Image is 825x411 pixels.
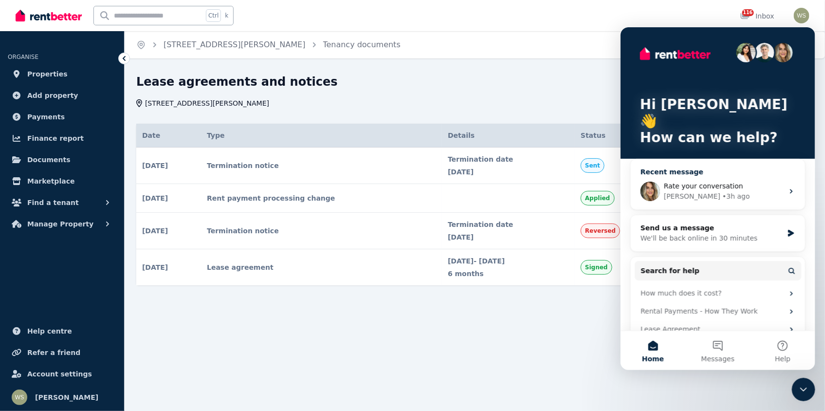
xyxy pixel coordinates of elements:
span: Marketplace [27,175,74,187]
span: Ctrl [206,9,221,22]
span: Reversed [585,227,616,235]
span: [STREET_ADDRESS][PERSON_NAME] [145,98,269,108]
span: [PERSON_NAME] [35,392,98,403]
span: Properties [27,68,68,80]
a: Payments [8,107,116,127]
span: [DATE] [448,167,569,177]
span: ORGANISE [8,54,38,60]
span: [DATE] [142,193,168,203]
td: Lease agreement [201,249,442,286]
th: Type [201,124,442,148]
span: Find a tenant [27,197,79,208]
button: Manage Property [8,214,116,234]
a: Properties [8,64,116,84]
td: Termination notice [201,148,442,184]
span: Account settings [27,368,92,380]
span: Termination date [448,154,569,164]
a: Add property [8,86,116,105]
a: Marketplace [8,171,116,191]
span: [DATE] - [DATE] [448,256,569,266]
span: [DATE] [142,161,168,170]
iframe: Intercom live chat [621,27,815,370]
span: [DATE] [142,226,168,236]
span: [DATE] [142,262,168,272]
span: k [225,12,228,19]
td: Rent payment processing change [201,184,442,213]
span: Signed [585,263,608,271]
iframe: Intercom live chat [792,378,815,401]
a: Refer a friend [8,343,116,362]
span: Payments [27,111,65,123]
span: Help centre [27,325,72,337]
span: Termination date [448,220,569,229]
span: Documents [27,154,71,166]
a: Account settings [8,364,116,384]
span: Add property [27,90,78,101]
button: Find a tenant [8,193,116,212]
th: Details [442,124,575,148]
th: Date [136,124,201,148]
div: Inbox [740,11,774,21]
th: Status [575,124,663,148]
span: Manage Property [27,218,93,230]
a: [STREET_ADDRESS][PERSON_NAME] [164,40,306,49]
span: Sent [585,162,600,169]
td: Termination notice [201,213,442,249]
span: 6 months [448,269,569,279]
span: Refer a friend [27,347,80,358]
span: 116 [742,9,754,16]
nav: Breadcrumb [125,31,412,58]
span: Finance report [27,132,84,144]
a: Documents [8,150,116,169]
a: Tenancy documents [323,40,401,49]
img: Whitney Smith [12,390,27,405]
span: [DATE] [448,232,569,242]
a: Help centre [8,321,116,341]
h1: Lease agreements and notices [136,74,338,90]
img: RentBetter [16,8,82,23]
span: Applied [585,194,610,202]
img: Whitney Smith [794,8,809,23]
a: Finance report [8,129,116,148]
